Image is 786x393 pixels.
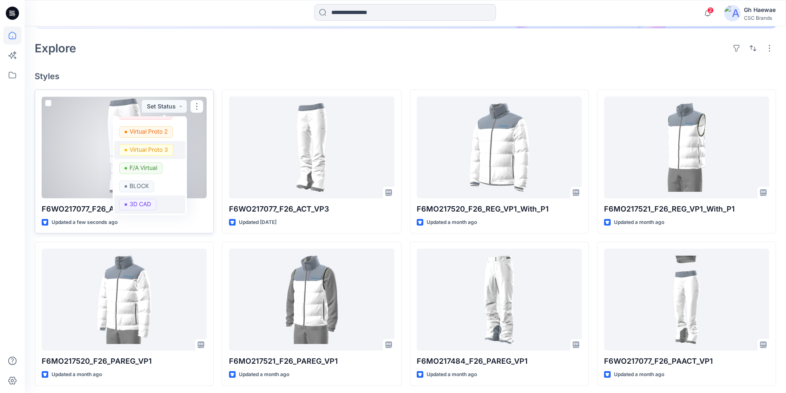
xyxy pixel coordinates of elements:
p: Updated a month ago [614,218,664,227]
a: F6WO217077_F26_ACT_VP3 [229,96,394,198]
p: F/A Virtual [130,162,157,173]
div: Gh Haewae [744,5,776,15]
a: F6WO217077_F26_PAACT_VP1 [604,249,769,351]
p: Updated a month ago [614,370,664,379]
img: avatar [724,5,741,21]
p: Updated a month ago [239,370,289,379]
span: 2 [707,7,714,14]
p: Virtual Proto 3 [130,144,168,155]
p: F6WO217077_F26_ACT_VP3 [229,203,394,215]
a: F6WO217077_F26_ACT_VP5 [42,96,207,198]
p: Virtual Proto 2 [130,126,168,137]
p: F6WO217077_F26_ACT_VP5 [42,203,207,215]
a: F6MO217521_F26_PAREG_VP1 [229,249,394,351]
h4: Styles [35,71,776,81]
p: F6MO217521_F26_REG_VP1_With_P1 [604,203,769,215]
p: F6MO217484_F26_PAREG_VP1 [417,355,582,367]
p: F6WO217077_F26_PAACT_VP1 [604,355,769,367]
p: Updated a month ago [427,370,477,379]
div: CSC Brands [744,15,776,21]
p: F6MO217521_F26_PAREG_VP1 [229,355,394,367]
h2: Explore [35,42,76,55]
a: F6MO217520_F26_PAREG_VP1 [42,249,207,351]
p: Updated a few seconds ago [52,218,118,227]
p: Updated [DATE] [239,218,276,227]
a: F6MO217484_F26_PAREG_VP1 [417,249,582,351]
p: F6MO217520_F26_PAREG_VP1 [42,355,207,367]
p: F6MO217520_F26_REG_VP1_With_P1 [417,203,582,215]
p: BLOCK [130,181,149,191]
a: F6MO217521_F26_REG_VP1_With_P1 [604,96,769,198]
a: F6MO217520_F26_REG_VP1_With_P1 [417,96,582,198]
p: 3D CAD [130,199,151,209]
p: Updated a month ago [427,218,477,227]
p: Updated a month ago [52,370,102,379]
